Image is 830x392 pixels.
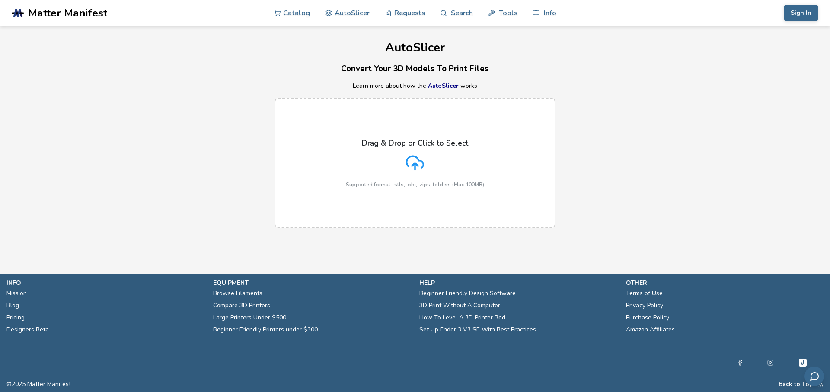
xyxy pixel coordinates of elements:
a: Facebook [737,357,743,368]
p: Drag & Drop or Click to Select [362,139,468,147]
button: Back to Top [779,381,813,388]
button: Sign In [784,5,818,21]
span: © 2025 Matter Manifest [6,381,71,388]
p: other [626,278,824,287]
a: How To Level A 3D Printer Bed [419,312,505,324]
p: Supported format: .stls, .obj, .zips, folders (Max 100MB) [346,182,484,188]
a: 3D Print Without A Computer [419,300,500,312]
a: RSS Feed [817,381,824,388]
a: Compare 3D Printers [213,300,270,312]
span: Matter Manifest [28,7,107,19]
a: Set Up Ender 3 V3 SE With Best Practices [419,324,536,336]
a: Browse Filaments [213,287,262,300]
a: Designers Beta [6,324,49,336]
a: Purchase Policy [626,312,669,324]
a: Instagram [767,357,773,368]
a: Amazon Affiliates [626,324,675,336]
button: Send feedback via email [804,367,824,386]
a: AutoSlicer [428,82,459,90]
p: help [419,278,617,287]
a: Large Printers Under $500 [213,312,286,324]
a: Blog [6,300,19,312]
p: info [6,278,204,287]
a: Beginner Friendly Printers under $300 [213,324,318,336]
a: Tiktok [798,357,808,368]
a: Privacy Policy [626,300,663,312]
a: Beginner Friendly Design Software [419,287,516,300]
a: Mission [6,287,27,300]
p: equipment [213,278,411,287]
a: Terms of Use [626,287,663,300]
a: Pricing [6,312,25,324]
